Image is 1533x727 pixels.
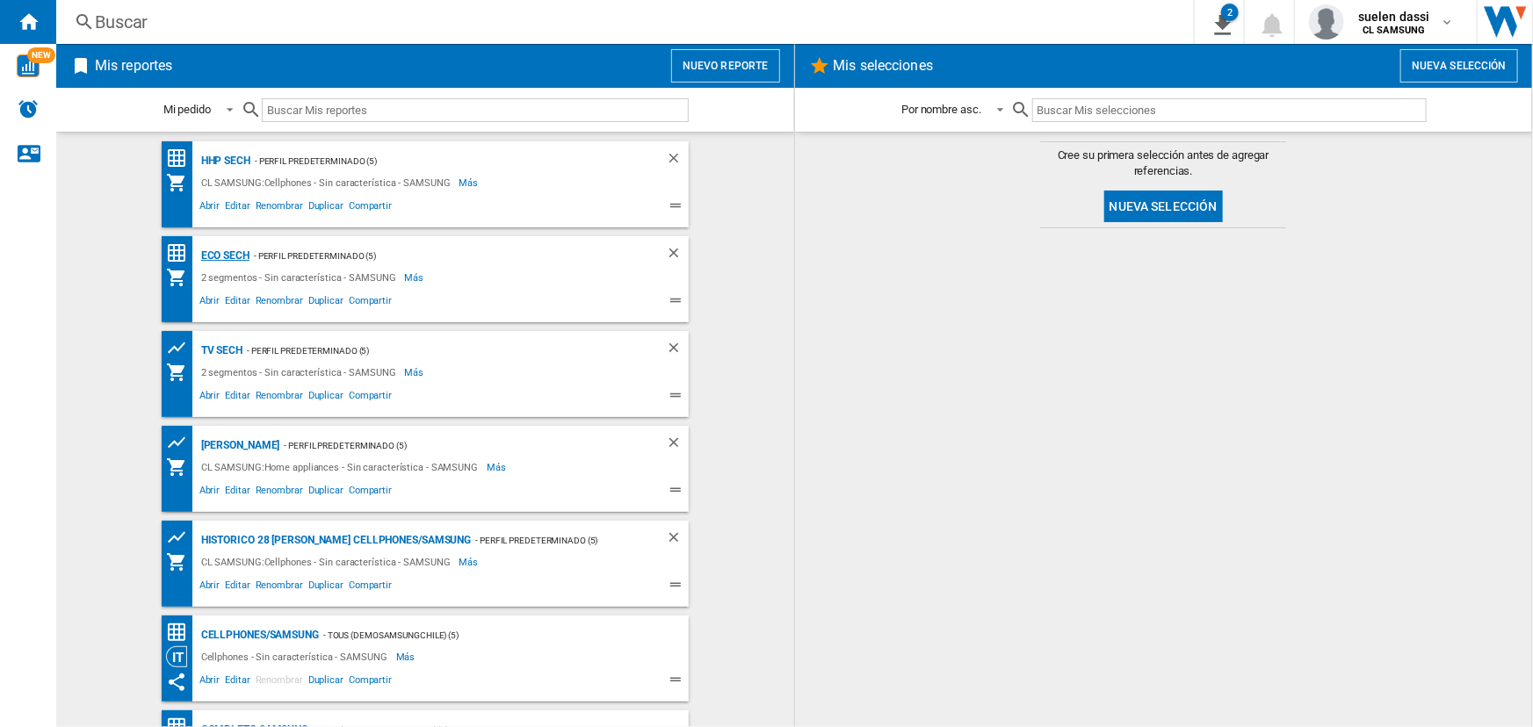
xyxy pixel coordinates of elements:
span: Editar [222,387,252,408]
span: Duplicar [306,387,346,408]
div: Mi pedido [163,103,211,116]
div: Mi colección [166,551,197,572]
img: wise-card.svg [17,54,40,77]
div: Cuadrícula de precios de productos [166,432,197,454]
span: Renombrar [253,577,306,598]
span: Renombrar [253,482,306,503]
span: Compartir [346,482,394,503]
span: Abrir [197,292,223,313]
div: - Perfil predeterminado (5) [250,150,631,172]
div: Borrar [666,435,689,457]
div: TV SECH [197,340,242,362]
span: Más [487,457,509,478]
span: Cree su primera selección antes de agregar referencias. [1040,148,1286,179]
div: CL SAMSUNG:Cellphones - Sin característica - SAMSUNG [197,172,459,193]
div: Mi colección [166,362,197,383]
span: Más [459,551,481,572]
div: 2 [1221,4,1239,21]
span: Más [396,646,418,667]
span: Abrir [197,387,223,408]
h2: Mis selecciones [830,49,937,83]
div: - TOUS (demosamsungchile) (5) [319,624,654,646]
div: Borrar [666,150,689,172]
div: Borrar [666,245,689,267]
span: Compartir [346,292,394,313]
span: Renombrar [253,292,306,313]
span: Renombrar [253,672,306,693]
span: Compartir [346,577,394,598]
div: Cellphones - Sin característica - SAMSUNG [197,646,396,667]
b: CL SAMSUNG [1363,25,1425,36]
div: - Perfil predeterminado (5) [279,435,630,457]
div: Buscar [95,10,1148,34]
span: Duplicar [306,577,346,598]
span: Renombrar [253,387,306,408]
span: NEW [27,47,55,63]
div: [PERSON_NAME] [197,435,280,457]
span: Más [405,267,427,288]
div: Cuadrícula de precios de productos [166,337,197,359]
span: Abrir [197,672,223,693]
span: Duplicar [306,482,346,503]
span: Duplicar [306,292,346,313]
span: Abrir [197,482,223,503]
span: Duplicar [306,198,346,219]
div: CL SAMSUNG:Home appliances - Sin característica - SAMSUNG [197,457,487,478]
span: Duplicar [306,672,346,693]
div: Visión Categoría [166,646,197,667]
span: Compartir [346,198,394,219]
div: HHP SECH [197,150,250,172]
span: Editar [222,577,252,598]
span: Renombrar [253,198,306,219]
span: Editar [222,482,252,503]
span: Más [405,362,427,383]
ng-md-icon: Este reporte se ha compartido contigo [166,672,187,693]
div: Mi colección [166,457,197,478]
div: Matriz de precios [166,622,197,644]
div: - Perfil predeterminado (5) [242,340,631,362]
img: alerts-logo.svg [18,98,39,119]
div: Borrar [666,340,689,362]
div: CL SAMSUNG:Cellphones - Sin característica - SAMSUNG [197,551,459,572]
div: Matriz de precios [166,148,197,169]
span: Editar [222,292,252,313]
button: Nueva selección [1400,49,1518,83]
div: Por nombre asc. [901,103,981,116]
div: Matriz de precios [166,242,197,264]
input: Buscar Mis selecciones [1032,98,1427,122]
div: Cellphones/SAMSUNG [197,624,319,646]
div: Cuadrícula de precios de productos [166,527,197,549]
span: Más [459,172,481,193]
span: Abrir [197,198,223,219]
div: - Perfil predeterminado (5) [471,529,630,551]
button: Nuevo reporte [671,49,780,83]
span: Editar [222,198,252,219]
div: - Perfil predeterminado (5) [249,245,631,267]
span: Abrir [197,577,223,598]
span: suelen dassi [1358,8,1430,25]
div: 2 segmentos - Sin característica - SAMSUNG [197,362,405,383]
span: Compartir [346,387,394,408]
div: 2 segmentos - Sin característica - SAMSUNG [197,267,405,288]
img: profile.jpg [1309,4,1344,40]
span: Editar [222,672,252,693]
button: Nueva selección [1104,191,1223,222]
span: Compartir [346,672,394,693]
div: Mi colección [166,267,197,288]
h2: Mis reportes [91,49,176,83]
div: ECO SECH [197,245,249,267]
div: Mi colección [166,172,197,193]
div: Historico 28 [PERSON_NAME] Cellphones/SAMSUNG [197,529,472,551]
input: Buscar Mis reportes [262,98,689,122]
div: Borrar [666,529,689,551]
